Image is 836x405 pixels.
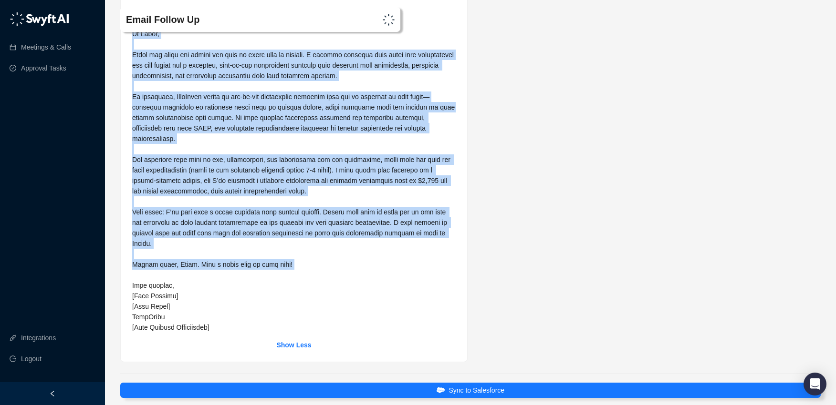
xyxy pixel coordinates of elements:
a: Integrations [21,328,56,347]
span: logout [10,355,16,362]
strong: Show Less [276,341,311,349]
span: left [49,390,56,397]
a: Meetings & Calls [21,38,71,57]
span: Loremip: Dolors-Am & Cons Adipi eli Sedd Eiusmodtemp Incidid Ut Labor, Etdol mag aliqu eni admini... [132,9,457,331]
img: Swyft Logo [383,14,395,26]
h4: Email Follow Up [126,13,280,26]
a: Approval Tasks [21,59,66,78]
span: Sync to Salesforce [449,385,504,395]
span: Logout [21,349,42,368]
button: Sync to Salesforce [120,383,821,398]
img: logo-05li4sbe.png [10,12,69,26]
div: Open Intercom Messenger [804,373,826,395]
